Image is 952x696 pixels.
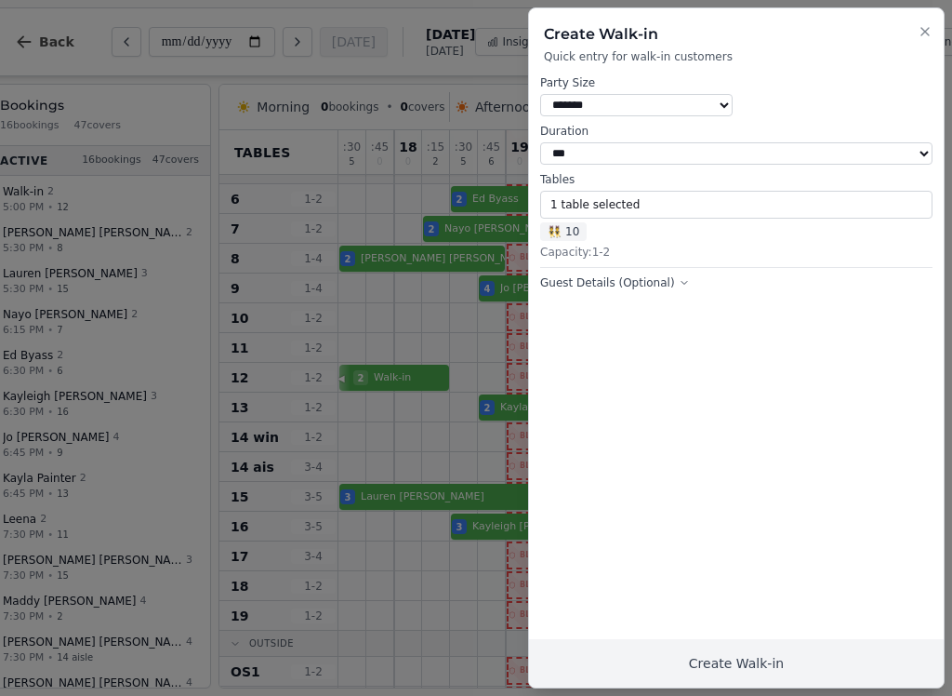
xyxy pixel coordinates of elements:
[540,191,932,219] button: 1 table selected
[540,275,690,290] button: Guest Details (Optional)
[540,124,932,139] label: Duration
[540,222,587,241] span: 10
[544,49,929,64] p: Quick entry for walk-in customers
[529,639,944,688] button: Create Walk-in
[540,75,733,90] label: Party Size
[544,23,929,46] h2: Create Walk-in
[540,172,932,187] label: Tables
[540,245,932,260] div: Capacity: 1 - 2
[548,224,562,239] span: 👯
